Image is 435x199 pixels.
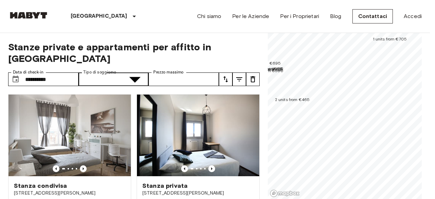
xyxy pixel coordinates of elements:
img: Marketing picture of unit IT-14-105-001-001 [137,95,259,176]
span: [STREET_ADDRESS][PERSON_NAME] [14,190,125,197]
label: Prezzo massimo [153,69,184,75]
button: Previous image [181,165,188,172]
span: 1 units from €705 [373,36,407,42]
span: Stanza privata [142,182,188,190]
img: Habyt [8,12,49,19]
div: Map marker [275,96,310,103]
a: Accedi [404,12,422,20]
a: Contattaci [352,9,393,23]
button: tune [232,72,246,86]
span: Stanza condivisa [14,182,67,190]
a: Mapbox logo [270,189,300,197]
div: Map marker [373,36,407,43]
button: Previous image [80,165,87,172]
a: Per i Proprietari [280,12,319,20]
span: 2 units from €465 [275,97,310,102]
label: Tipo di soggiorno [83,69,116,75]
button: Previous image [208,165,215,172]
button: tune [219,72,232,86]
a: Per le Aziende [232,12,269,20]
span: Stanze private e appartamenti per affitto in [GEOGRAPHIC_DATA] [8,41,260,64]
button: Choose date, selected date is 1 Oct 2025 [9,72,22,86]
label: Data di check-in [13,69,43,75]
a: Blog [330,12,342,20]
span: [STREET_ADDRESS][PERSON_NAME] [142,190,254,197]
img: Marketing picture of unit IT-14-019-001-02H [8,95,131,176]
button: Previous image [53,165,59,172]
p: [GEOGRAPHIC_DATA] [71,12,127,20]
button: tune [246,72,260,86]
a: Chi siamo [197,12,221,20]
